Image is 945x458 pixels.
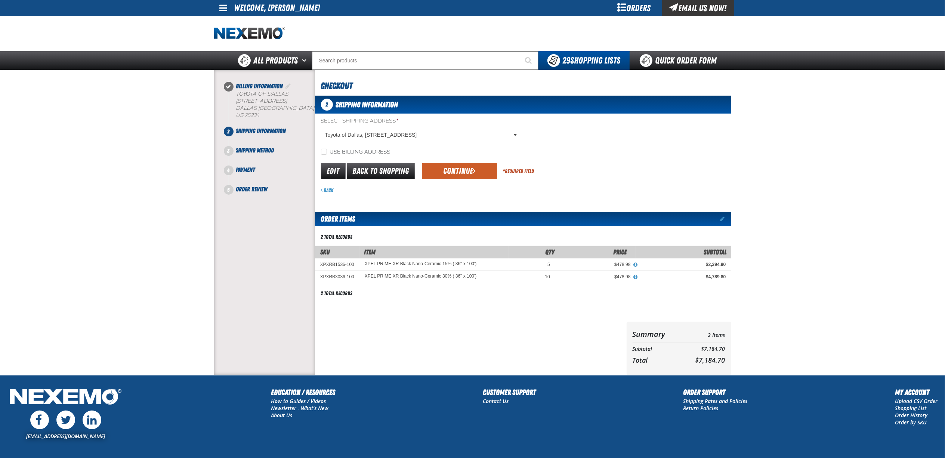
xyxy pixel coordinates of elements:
span: Subtotal [704,248,727,256]
h2: My Account [895,387,938,398]
bdo: 75234 [245,112,260,118]
h2: Order Support [683,387,748,398]
span: Toyota of Dallas [236,91,288,97]
a: About Us [271,412,293,419]
span: Toyota of Dallas, [STREET_ADDRESS] [325,131,512,139]
div: $4,789.80 [641,274,726,280]
button: View All Prices for XPEL PRIME XR Black Nano-Ceramic 30% ( 36" x 100') [631,274,640,281]
div: 2 total records [321,233,353,241]
nav: Checkout steps. Current step is Shipping Information. Step 2 of 5 [223,82,315,194]
a: Shipping Rates and Policies [683,397,748,405]
a: Return Policies [683,405,719,412]
span: 10 [545,274,550,279]
span: All Products [254,54,298,67]
span: Shipping Information [236,127,286,134]
a: How to Guides / Videos [271,397,326,405]
a: Back to Shopping [347,163,415,179]
span: [STREET_ADDRESS] [236,98,287,104]
span: Qty [545,248,555,256]
button: You have 29 Shopping Lists. Open to view details [538,51,630,70]
h2: Customer Support [483,387,536,398]
div: 2 total records [321,290,353,297]
td: $7,184.70 [681,344,725,354]
label: Use billing address [321,149,390,156]
a: Newsletter - What's New [271,405,329,412]
th: Subtotal [633,344,681,354]
div: $478.98 [560,274,631,280]
span: [GEOGRAPHIC_DATA] [259,105,315,111]
span: Checkout [321,81,353,91]
h2: Order Items [315,212,355,226]
a: Edit [321,163,346,179]
a: Order History [895,412,927,419]
span: 2 [321,99,333,111]
td: XPXRB1536-100 [315,258,359,270]
h2: Education / Resources [271,387,336,398]
th: Summary [633,328,681,341]
a: Order by SKU [895,419,927,426]
a: Quick Order Form [630,51,731,70]
a: Shopping List [895,405,926,412]
span: 5 [547,262,550,267]
span: 4 [224,165,234,175]
span: Price [614,248,627,256]
button: View All Prices for XPEL PRIME XR Black Nano-Ceramic 15% ( 36" x 100') [631,262,640,268]
: XPEL PRIME XR Black Nano-Ceramic 30% ( 36" x 100') [365,274,477,279]
img: Nexemo logo [214,27,285,40]
a: Contact Us [483,397,509,405]
input: Use billing address [321,149,327,155]
span: DALLAS [236,105,257,111]
span: 2 [224,127,234,136]
li: Shipping Method. Step 3 of 5. Not Completed [229,146,315,165]
a: [EMAIL_ADDRESS][DOMAIN_NAME] [26,433,105,440]
div: $478.98 [560,262,631,267]
div: $2,394.90 [641,262,726,267]
button: Open All Products pages [300,51,312,70]
strong: 29 [563,55,571,66]
td: 2 Items [681,328,725,341]
span: US [236,112,244,118]
span: $7,184.70 [695,356,725,365]
input: Search [312,51,538,70]
span: Payment [236,166,255,173]
a: Back [321,187,334,193]
li: Order Review. Step 5 of 5. Not Completed [229,185,315,194]
span: Shopping Lists [563,55,621,66]
span: Shipping Method [236,147,274,154]
button: Start Searching [520,51,538,70]
a: Upload CSV Order [895,397,938,405]
li: Shipping Information. Step 2 of 5. Not Completed [229,127,315,146]
a: SKU [321,248,330,256]
label: Select Shipping Address [321,118,520,125]
li: Payment. Step 4 of 5. Not Completed [229,165,315,185]
span: Shipping Information [336,100,398,109]
div: Required Field [503,168,534,175]
a: Edit items [720,216,731,222]
: XPEL PRIME XR Black Nano-Ceramic 15% ( 36" x 100') [365,262,477,267]
span: Billing Information [236,83,283,90]
span: 3 [224,146,234,156]
img: Nexemo Logo [7,387,124,409]
td: XPXRB3036-100 [315,271,359,283]
button: Continue [422,163,497,179]
a: Home [214,27,285,40]
span: 5 [224,185,234,195]
a: Edit Billing Information [285,83,292,90]
li: Billing Information. Step 1 of 5. Completed [229,82,315,127]
th: Total [633,354,681,366]
span: Item [364,248,376,256]
span: Order Review [236,186,268,193]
